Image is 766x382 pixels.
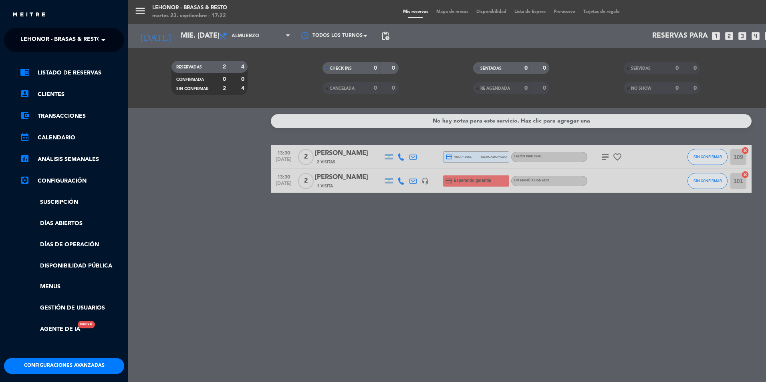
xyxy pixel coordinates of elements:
[20,89,30,99] i: account_box
[20,198,124,207] a: Suscripción
[4,358,124,374] button: Configuraciones avanzadas
[20,132,30,142] i: calendar_month
[12,12,46,18] img: MEITRE
[20,133,124,143] a: calendar_monthCalendario
[20,240,124,249] a: Días de Operación
[20,32,102,48] span: Lehonor - Brasas & Resto
[20,111,124,121] a: account_balance_walletTransacciones
[20,67,30,77] i: chrome_reader_mode
[20,261,124,271] a: Disponibilidad pública
[20,282,124,292] a: Menus
[20,219,124,228] a: Días abiertos
[20,304,124,313] a: Gestión de usuarios
[20,90,124,99] a: account_boxClientes
[20,175,30,185] i: settings_applications
[20,325,80,334] a: Agente de IANuevo
[20,111,30,120] i: account_balance_wallet
[20,176,124,186] a: Configuración
[20,155,124,164] a: assessmentANÁLISIS SEMANALES
[78,321,95,328] div: Nuevo
[20,154,30,163] i: assessment
[20,68,124,78] a: chrome_reader_modeListado de Reservas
